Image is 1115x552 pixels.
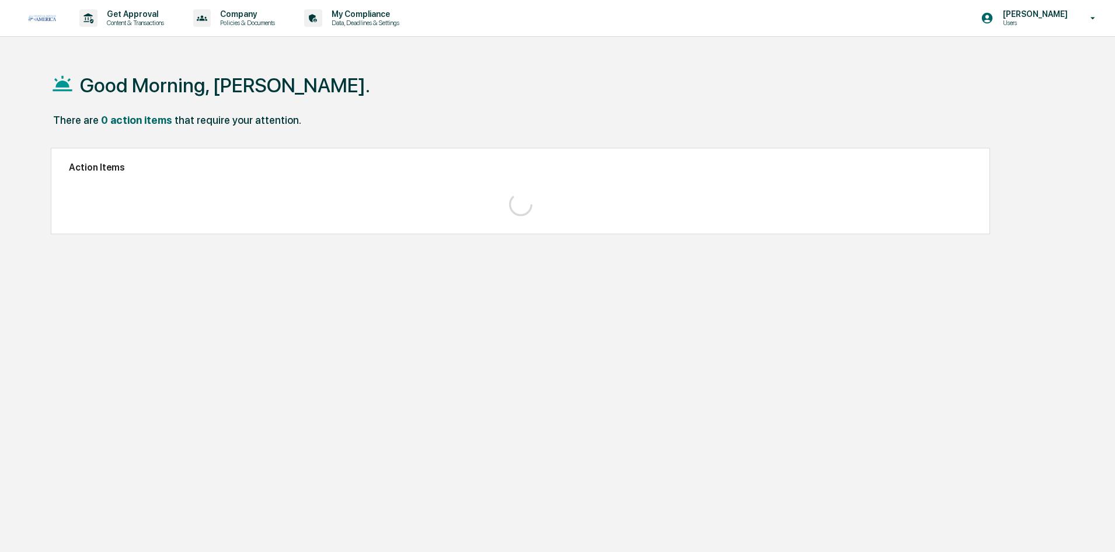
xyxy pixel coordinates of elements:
h2: Action Items [69,162,972,173]
p: My Compliance [322,9,405,19]
img: logo [28,15,56,20]
p: Get Approval [97,9,170,19]
p: Company [211,9,281,19]
p: Content & Transactions [97,19,170,27]
h1: Good Morning, [PERSON_NAME]. [80,74,370,97]
p: Data, Deadlines & Settings [322,19,405,27]
div: There are [53,114,99,126]
p: [PERSON_NAME] [994,9,1074,19]
p: Policies & Documents [211,19,281,27]
div: that require your attention. [175,114,301,126]
p: Users [994,19,1074,27]
div: 0 action items [101,114,172,126]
